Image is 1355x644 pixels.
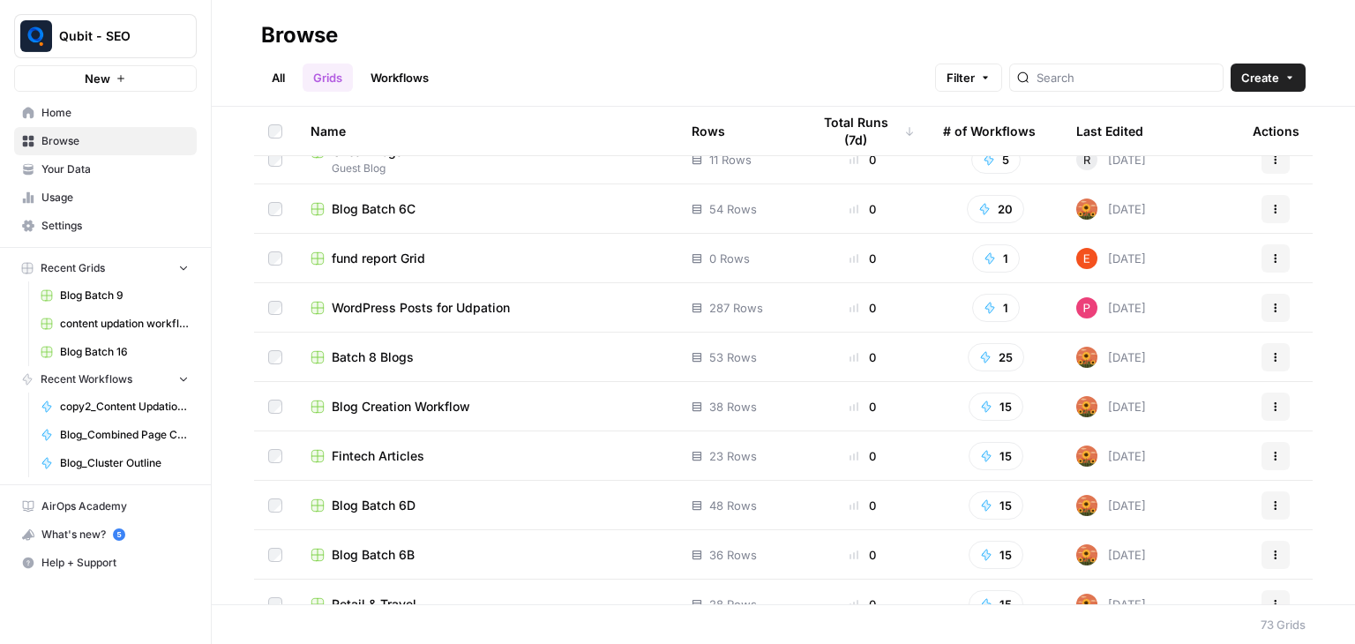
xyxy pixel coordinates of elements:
[1261,616,1306,633] div: 73 Grids
[41,105,189,121] span: Home
[968,343,1024,371] button: 25
[969,442,1023,470] button: 15
[709,250,750,267] span: 0 Rows
[14,183,197,212] a: Usage
[1253,107,1299,155] div: Actions
[332,250,425,267] span: fund report Grid
[969,590,1023,618] button: 15
[1076,149,1146,170] div: [DATE]
[1231,64,1306,92] button: Create
[972,244,1020,273] button: 1
[311,143,663,176] a: Guest BlogsGuest Blog
[60,455,189,471] span: Blog_Cluster Outline
[969,541,1023,569] button: 15
[33,338,197,366] a: Blog Batch 16
[14,255,197,281] button: Recent Grids
[60,316,189,332] span: content updation workflow
[332,447,424,465] span: Fintech Articles
[33,281,197,310] a: Blog Batch 9
[1076,248,1146,269] div: [DATE]
[33,393,197,421] a: copy2_Content Updation V4 Workflow
[811,250,915,267] div: 0
[85,70,110,87] span: New
[1076,198,1097,220] img: 9q91i6o64dehxyyk3ewnz09i3rac
[332,546,415,564] span: Blog Batch 6B
[709,200,757,218] span: 54 Rows
[59,27,166,45] span: Qubit - SEO
[1076,396,1097,417] img: 9q91i6o64dehxyyk3ewnz09i3rac
[311,497,663,514] a: Blog Batch 6D
[41,498,189,514] span: AirOps Academy
[311,595,663,613] a: Retail & Travel
[41,161,189,177] span: Your Data
[1076,446,1097,467] img: 9q91i6o64dehxyyk3ewnz09i3rac
[33,449,197,477] a: Blog_Cluster Outline
[311,398,663,416] a: Blog Creation Workflow
[311,107,663,155] div: Name
[60,399,189,415] span: copy2_Content Updation V4 Workflow
[14,212,197,240] a: Settings
[943,107,1036,155] div: # of Workflows
[709,546,757,564] span: 36 Rows
[1076,347,1146,368] div: [DATE]
[14,492,197,520] a: AirOps Academy
[14,549,197,577] button: Help + Support
[332,348,414,366] span: Batch 8 Blogs
[811,299,915,317] div: 0
[1076,594,1146,615] div: [DATE]
[709,348,757,366] span: 53 Rows
[969,491,1023,520] button: 15
[969,393,1023,421] button: 15
[811,151,915,168] div: 0
[332,299,510,317] span: WordPress Posts for Udpation
[1076,594,1097,615] img: 9q91i6o64dehxyyk3ewnz09i3rac
[261,21,338,49] div: Browse
[20,20,52,52] img: Qubit - SEO Logo
[811,546,915,564] div: 0
[41,260,105,276] span: Recent Grids
[1076,544,1146,565] div: [DATE]
[33,421,197,449] a: Blog_Combined Page Content analysis v2
[1083,151,1090,168] span: R
[709,299,763,317] span: 287 Rows
[935,64,1002,92] button: Filter
[311,299,663,317] a: WordPress Posts for Udpation
[1076,297,1097,318] img: l5vqc8ydk5364n52aqzkgv4pm5l4
[1241,69,1279,86] span: Create
[972,294,1020,322] button: 1
[332,497,415,514] span: Blog Batch 6D
[41,371,132,387] span: Recent Workflows
[1076,396,1146,417] div: [DATE]
[1037,69,1216,86] input: Search
[967,195,1024,223] button: 20
[311,546,663,564] a: Blog Batch 6B
[1076,495,1146,516] div: [DATE]
[41,133,189,149] span: Browse
[1076,198,1146,220] div: [DATE]
[41,190,189,206] span: Usage
[1076,446,1146,467] div: [DATE]
[60,427,189,443] span: Blog_Combined Page Content analysis v2
[811,107,915,155] div: Total Runs (7d)
[1076,297,1146,318] div: [DATE]
[14,14,197,58] button: Workspace: Qubit - SEO
[311,200,663,218] a: Blog Batch 6C
[261,64,296,92] a: All
[60,288,189,303] span: Blog Batch 9
[15,521,196,548] div: What's new?
[332,398,470,416] span: Blog Creation Workflow
[41,555,189,571] span: Help + Support
[709,398,757,416] span: 38 Rows
[60,344,189,360] span: Blog Batch 16
[311,348,663,366] a: Batch 8 Blogs
[811,348,915,366] div: 0
[811,447,915,465] div: 0
[709,595,757,613] span: 28 Rows
[311,447,663,465] a: Fintech Articles
[1076,495,1097,516] img: 9q91i6o64dehxyyk3ewnz09i3rac
[971,146,1021,174] button: 5
[709,151,752,168] span: 11 Rows
[360,64,439,92] a: Workflows
[311,161,663,176] span: Guest Blog
[811,595,915,613] div: 0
